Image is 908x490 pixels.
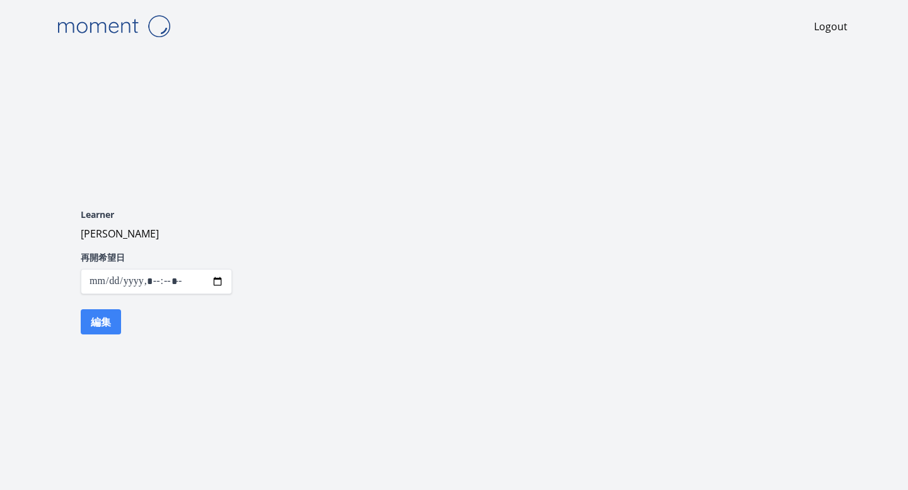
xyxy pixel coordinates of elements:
[81,208,232,221] label: Learner
[81,227,159,241] span: [PERSON_NAME]
[81,251,232,264] label: 再開希望日
[814,19,847,34] a: Logout
[81,309,121,334] button: 編集
[50,10,177,42] img: Moment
